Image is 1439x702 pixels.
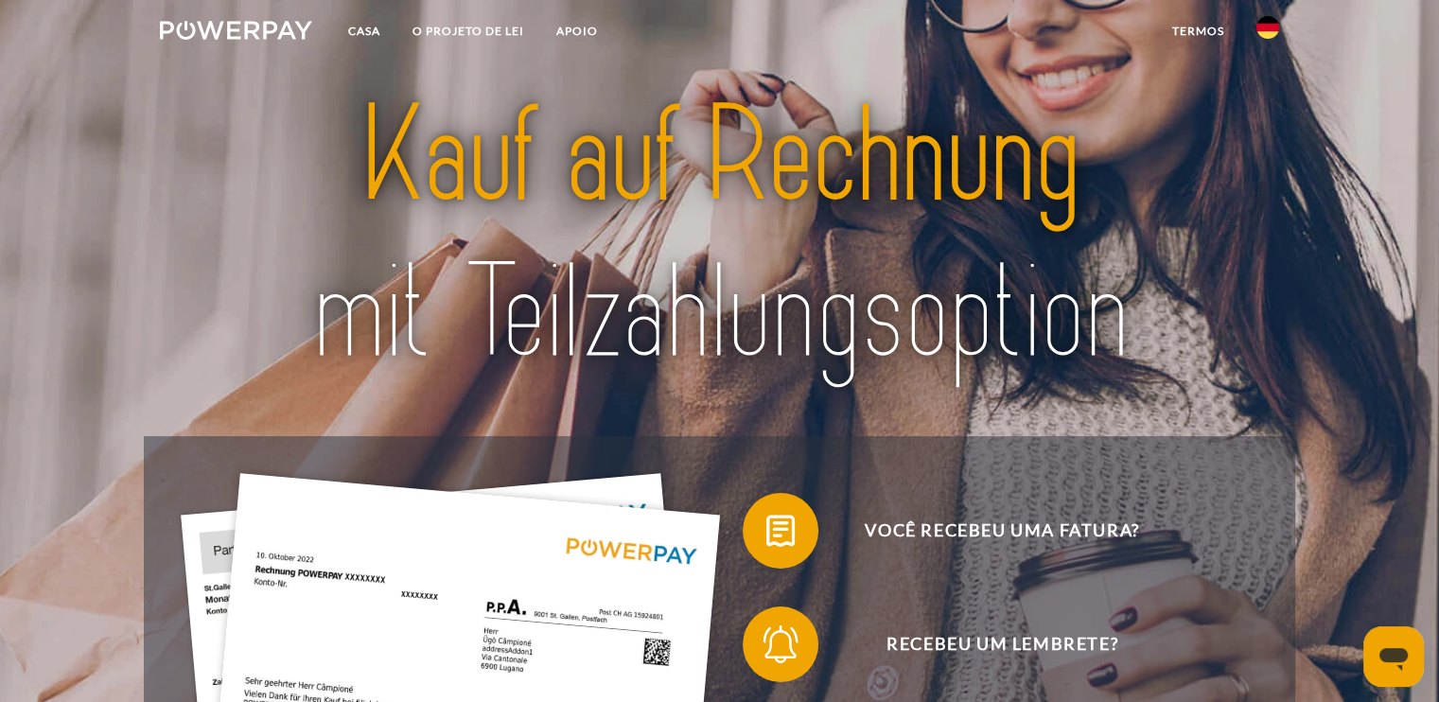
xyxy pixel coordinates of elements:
iframe: Schaltfläche zum Öffnen des Messaging-Fensters [1363,626,1424,687]
img: qb_bill.svg [757,507,804,554]
img: qb_bell.svg [757,621,804,668]
button: Recebeu um lembrete? [743,606,1235,682]
a: Termos [1156,14,1240,48]
img: title-powerpay_de.svg [215,70,1223,398]
span: Você recebeu uma fatura? [770,493,1234,569]
img: En [1256,16,1279,39]
a: O PROJETO DE LEI [396,14,540,48]
span: Recebeu um lembrete? [770,606,1234,682]
button: Você recebeu uma fatura? [743,493,1235,569]
a: Casa [332,14,396,48]
a: APOIO [540,14,614,48]
img: logo-powerpay-white.svg [160,21,312,40]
